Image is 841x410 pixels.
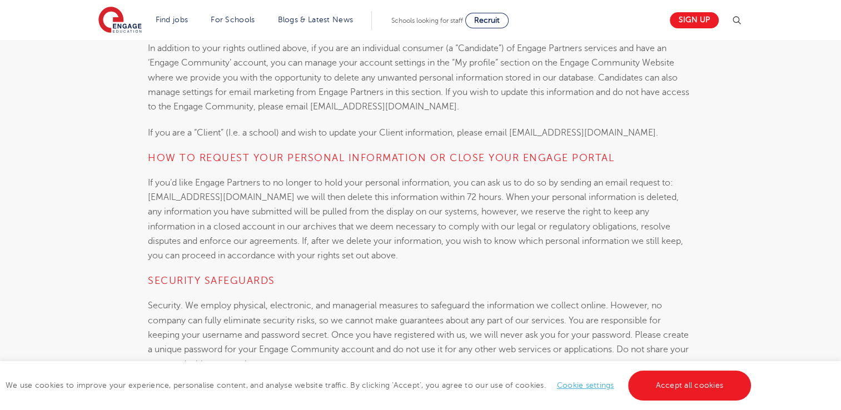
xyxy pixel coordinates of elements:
span: Recruit [474,16,500,24]
span: We use cookies to improve your experience, personalise content, and analyse website traffic. By c... [6,381,754,389]
p: In addition to your rights outlined above, if you are an individual consumer (a “Candidate”) of E... [148,41,693,114]
span: Schools looking for staff [391,17,463,24]
p: If you are a “Client” (I.e. a school) and wish to update your Client information, please email [E... [148,126,693,140]
a: Accept all cookies [628,371,752,401]
p: Security. We employ physical, electronic, and managerial measures to safeguard the information we... [148,298,693,371]
a: Find jobs [156,16,188,24]
h4: SECURITY SAFEGUARDS [148,274,693,287]
a: Blogs & Latest News [278,16,354,24]
h4: HOW TO REQUEST YOUR PERSONAL INFORMATION OR CLOSE YOUR ENGAGE PORTAL [148,151,693,164]
a: Cookie settings [557,381,614,389]
img: Engage Education [98,7,142,34]
p: If you’d like Engage Partners to no longer to hold your personal information, you can ask us to d... [148,176,693,263]
a: Recruit [465,13,509,28]
a: Sign up [670,12,719,28]
a: For Schools [211,16,255,24]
